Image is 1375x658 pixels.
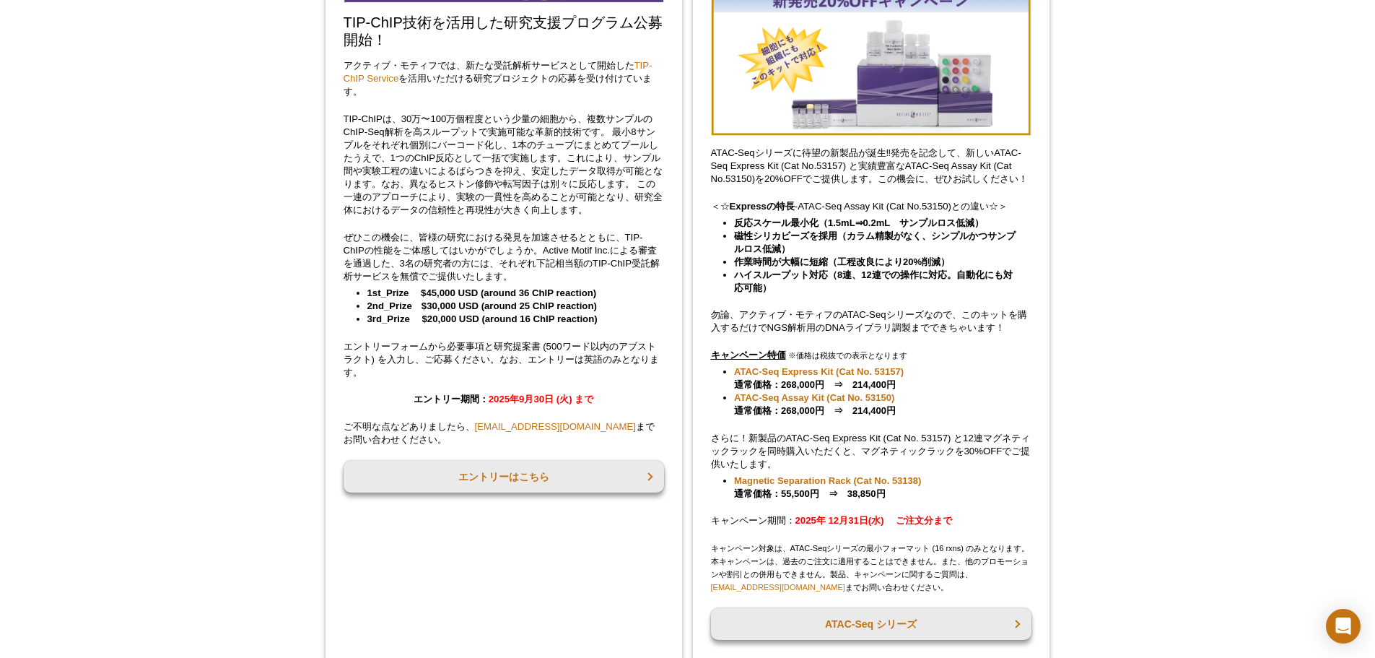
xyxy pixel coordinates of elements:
[711,200,1031,213] p: ＜☆ -ATAC-Seq Assay Kit (Cat No.53150)との違い☆＞
[711,608,1031,640] a: ATAC-Seq シリーズ
[788,351,907,360] span: ※価格は税抜での表示となります
[734,391,894,404] a: ATAC-Seq Assay Kit (Cat No. 53150)
[344,113,664,217] p: TIP-ChIPは、30万〜100万個程度という少量の細胞から、複数サンプルのChIP-Seq解析を高スループットで実施可能な革新的技術です。 最小8サンプルをそれぞれ個別にバーコード化し、1本...
[734,256,950,267] strong: 作業時間が大幅に短縮（工程改良により20%削減）
[734,230,1016,254] strong: 磁性シリカビーズを採用（カラム精製がなく、シンプルかつサンプルロス低減）
[367,287,597,298] strong: 1st_Prize $45,000 USD (around 36 ChIP reaction)
[344,59,664,98] p: アクティブ・モティフでは、新たな受託解析サービスとして開始した を活用いただける研究プロジェクトの応募を受け付けています。
[367,313,598,324] strong: 3rd_Prize $20,000 USD (around 16 ChIP reaction)
[711,308,1031,334] p: 勿論、アクティブ・モティフのATAC-Seqシリーズなので、このキットを購入するだけでNGS解析用のDNAライブラリ調製までできちゃいます！
[711,514,1031,527] p: キャンペーン期間：
[734,366,904,390] strong: 通常価格：268,000円 ⇒ 214,400円
[795,515,953,526] strong: 2025年 12月31日(水) ご注文分まで
[344,420,664,446] p: ご不明な点などありましたら、 までお問い合わせください。
[734,269,1013,293] strong: ハイスループット対応（8連、12連での操作に対応。自動化にも対応可能）
[344,340,664,379] p: エントリーフォームから必要事項と研究提案書 (500ワード以内のアブストラクト) を入力し、ご応募ください。なお、エントリーは英語のみとなります。
[344,461,664,493] a: エントリーはこちら
[711,147,1031,186] p: ATAC-Seqシリーズに待望の新製品が誕生‼発売を記念して、新しいATAC-Seq Express Kit (Cat No.53157) と実績豊富なATAC-Seq Assay Kit (C...
[711,432,1031,471] p: さらに！新製品のATAC-Seq Express Kit (Cat No. 53157) と12連マグネティックラックを同時購入いただくと、マグネティックラックを30%OFFでご提供いたします。
[730,201,795,212] strong: Expressの特長
[734,217,984,228] strong: 反応スケール最小化（1.5mL⇒0.2mL サンプルロス低減）
[1326,609,1361,644] div: Open Intercom Messenger
[734,475,921,499] strong: 通常価格：55,500円 ⇒ 38,850円
[734,365,904,378] a: ATAC-Seq Express Kit (Cat No. 53157)
[711,544,1029,592] span: キャンペーン対象は、ATAC-Seqシリーズの最小フォーマット (16 rxns) のみとなります。 本キャンペーンは、過去のご注文に適用することはできません。また、他のプロモーションや割引との...
[711,350,786,360] u: キャンペーン特価
[344,231,664,283] p: ぜひこの機会に、皆様の研究における発見を加速させるとともに、TIP-ChIPの性能をご体感してはいかがでしょうか。Active Motif Inc.による審査を通過した、3名の研究者の方には、そ...
[414,394,593,404] strong: エントリー期間：
[734,475,921,488] a: Magnetic Separation Rack (Cat No. 53138)
[367,300,597,311] strong: 2nd_Prize $30,000 USD (around 25 ChIP reaction)
[711,583,845,592] a: [EMAIL_ADDRESS][DOMAIN_NAME]
[734,392,896,416] strong: 通常価格：268,000円 ⇒ 214,400円
[475,421,637,432] a: [EMAIL_ADDRESS][DOMAIN_NAME]
[344,14,664,48] h2: TIP-ChIP技術を活用した研究支援プログラム公募開始！
[489,394,593,404] span: 2025年9月30日 (火) まで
